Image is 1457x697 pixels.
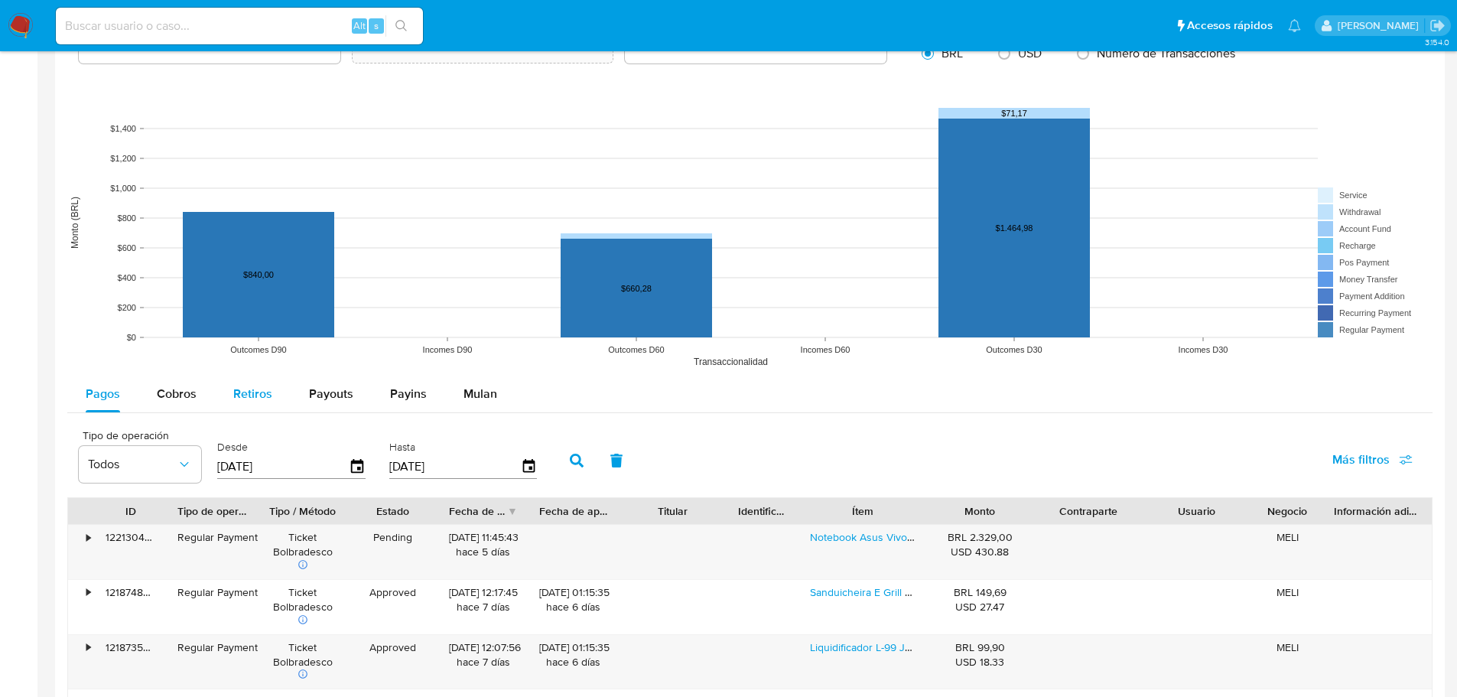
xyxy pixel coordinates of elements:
span: Alt [353,18,366,33]
span: s [374,18,379,33]
input: Buscar usuario o caso... [56,16,423,36]
button: search-icon [385,15,417,37]
span: Accesos rápidos [1187,18,1273,34]
span: 3.154.0 [1425,36,1449,48]
a: Salir [1429,18,1446,34]
a: Notificaciones [1288,19,1301,32]
p: nicolas.tyrkiel@mercadolibre.com [1338,18,1424,33]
